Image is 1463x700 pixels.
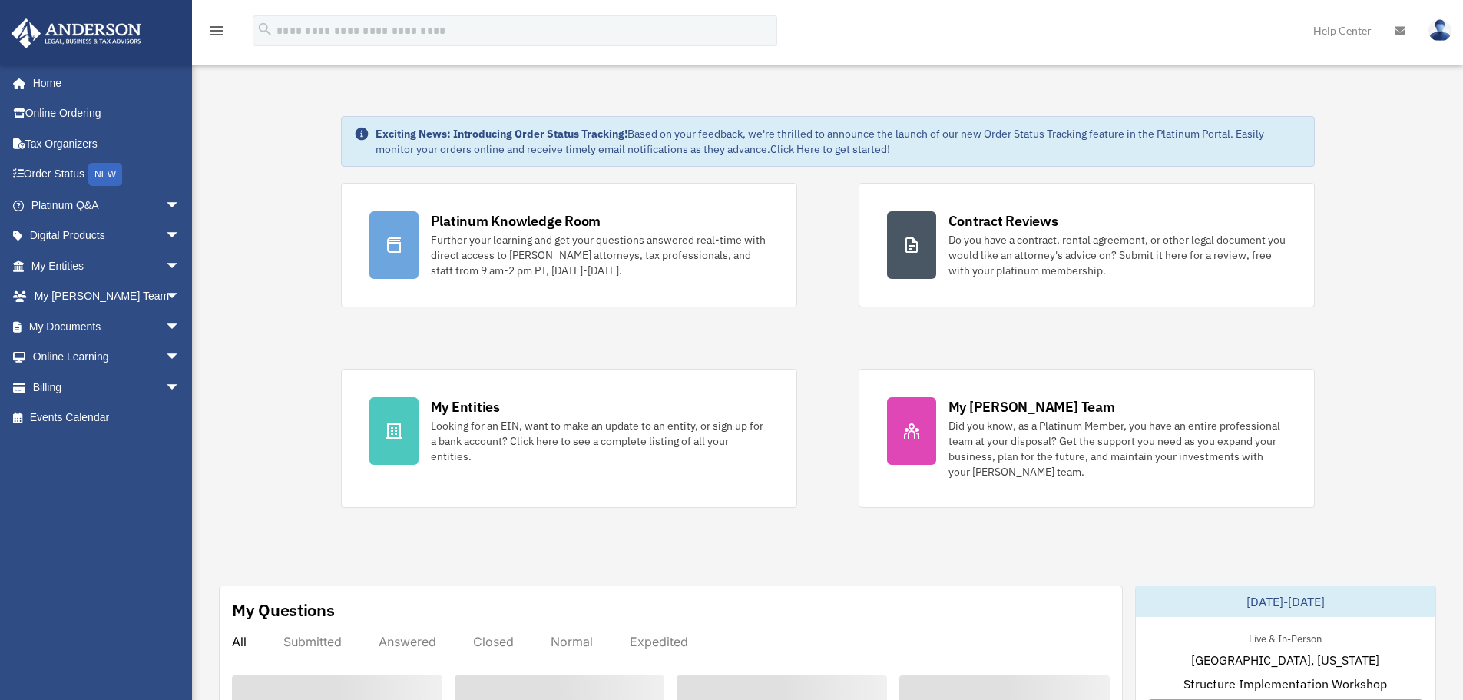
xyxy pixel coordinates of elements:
a: Platinum Q&Aarrow_drop_down [11,190,204,221]
a: Order StatusNEW [11,159,204,191]
a: Platinum Knowledge Room Further your learning and get your questions answered real-time with dire... [341,183,797,307]
span: arrow_drop_down [165,281,196,313]
img: Anderson Advisors Platinum Portal [7,18,146,48]
a: Events Calendar [11,403,204,433]
div: My Questions [232,599,335,622]
div: Further your learning and get your questions answered real-time with direct access to [PERSON_NAM... [431,232,769,278]
div: My Entities [431,397,500,416]
a: My Entities Looking for an EIN, want to make an update to an entity, or sign up for a bank accoun... [341,369,797,508]
a: Billingarrow_drop_down [11,372,204,403]
a: menu [207,27,226,40]
div: Platinum Knowledge Room [431,211,601,231]
span: arrow_drop_down [165,372,196,403]
a: My [PERSON_NAME] Team Did you know, as a Platinum Member, you have an entire professional team at... [859,369,1315,508]
div: Based on your feedback, we're thrilled to announce the launch of our new Order Status Tracking fe... [376,126,1302,157]
a: My Documentsarrow_drop_down [11,311,204,342]
a: Contract Reviews Do you have a contract, rental agreement, or other legal document you would like... [859,183,1315,307]
span: arrow_drop_down [165,342,196,373]
span: arrow_drop_down [165,221,196,252]
div: Normal [551,634,593,649]
span: arrow_drop_down [165,190,196,221]
a: Digital Productsarrow_drop_down [11,221,204,251]
div: Submitted [283,634,342,649]
div: Looking for an EIN, want to make an update to an entity, or sign up for a bank account? Click her... [431,418,769,464]
span: arrow_drop_down [165,311,196,343]
div: Contract Reviews [948,211,1058,231]
span: arrow_drop_down [165,250,196,282]
div: Live & In-Person [1236,629,1334,645]
a: Home [11,68,196,98]
div: My [PERSON_NAME] Team [948,397,1115,416]
div: NEW [88,163,122,186]
div: Answered [379,634,436,649]
a: My [PERSON_NAME] Teamarrow_drop_down [11,281,204,312]
strong: Exciting News: Introducing Order Status Tracking! [376,127,627,141]
img: User Pic [1428,19,1451,41]
i: search [257,21,273,38]
div: Do you have a contract, rental agreement, or other legal document you would like an attorney's ad... [948,232,1286,278]
span: Structure Implementation Workshop [1183,675,1387,693]
a: Online Ordering [11,98,204,129]
div: Expedited [630,634,688,649]
i: menu [207,22,226,40]
a: Online Learningarrow_drop_down [11,342,204,373]
a: Tax Organizers [11,128,204,159]
div: Closed [473,634,514,649]
span: [GEOGRAPHIC_DATA], [US_STATE] [1191,651,1379,669]
div: All [232,634,247,649]
a: My Entitiesarrow_drop_down [11,250,204,281]
div: Did you know, as a Platinum Member, you have an entire professional team at your disposal? Get th... [948,418,1286,479]
div: [DATE]-[DATE] [1136,586,1435,617]
a: Click Here to get started! [770,142,890,156]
